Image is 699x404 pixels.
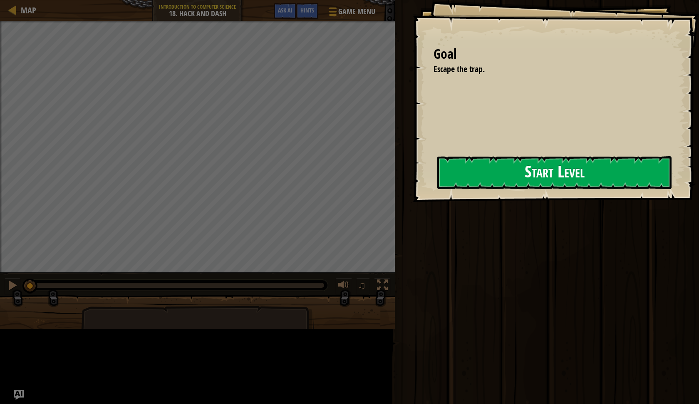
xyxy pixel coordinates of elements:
button: Toggle fullscreen [374,278,391,295]
button: Ask AI [274,3,296,19]
span: Ask AI [278,6,292,14]
span: ♫ [358,279,366,292]
span: Hints [300,6,314,14]
div: Goal [434,45,670,64]
button: ♫ [356,278,370,295]
button: Ask AI [14,390,24,400]
span: Escape the trap. [434,63,485,75]
button: Game Menu [322,3,380,23]
button: Adjust volume [335,278,352,295]
span: Map [21,5,36,16]
button: Start Level [437,156,672,189]
li: Escape the trap. [423,63,668,75]
a: Map [17,5,36,16]
span: Game Menu [338,6,375,17]
button: ⌘ + P: Pause [4,278,21,295]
